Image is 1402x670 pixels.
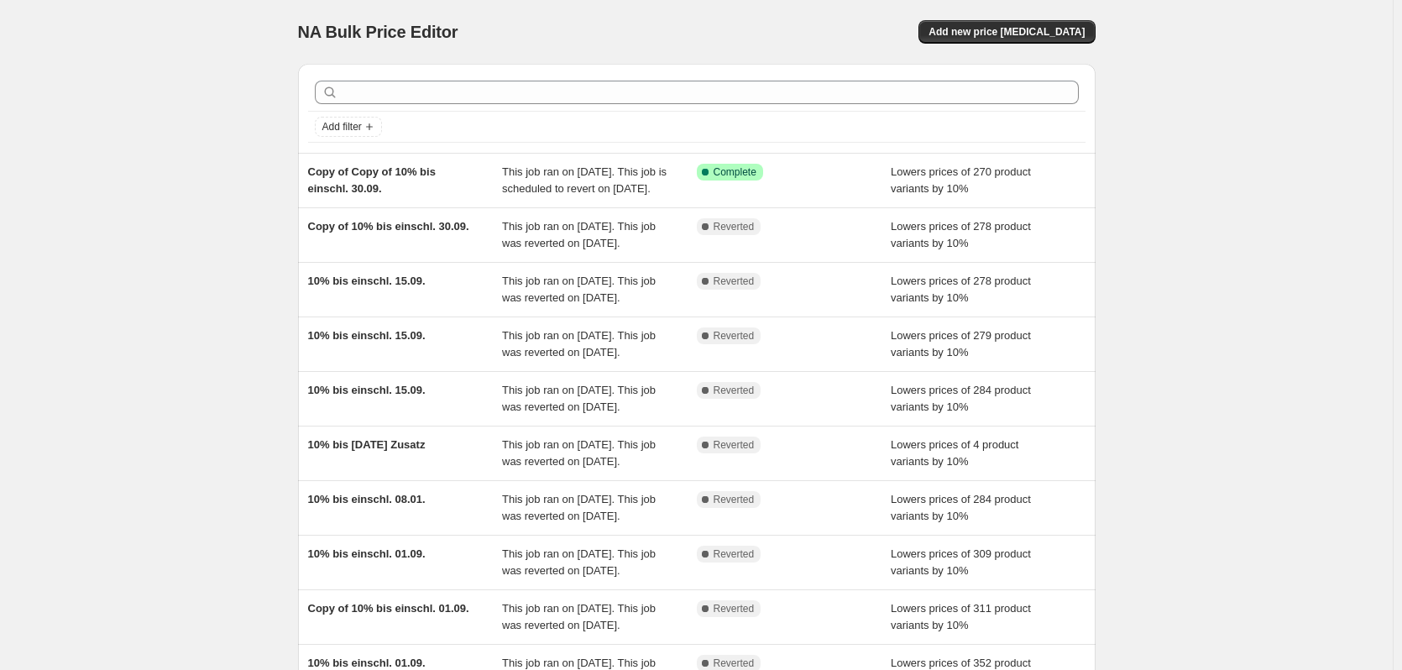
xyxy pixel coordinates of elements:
[308,220,469,233] span: Copy of 10% bis einschl. 30.09.
[502,165,667,195] span: This job ran on [DATE]. This job is scheduled to revert on [DATE].
[714,438,755,452] span: Reverted
[714,275,755,288] span: Reverted
[308,329,426,342] span: 10% bis einschl. 15.09.
[891,384,1031,413] span: Lowers prices of 284 product variants by 10%
[714,493,755,506] span: Reverted
[308,547,426,560] span: 10% bis einschl. 01.09.
[714,657,755,670] span: Reverted
[714,329,755,343] span: Reverted
[308,602,469,615] span: Copy of 10% bis einschl. 01.09.
[502,602,656,631] span: This job ran on [DATE]. This job was reverted on [DATE].
[502,493,656,522] span: This job ran on [DATE]. This job was reverted on [DATE].
[298,23,458,41] span: NA Bulk Price Editor
[502,438,656,468] span: This job ran on [DATE]. This job was reverted on [DATE].
[308,275,426,287] span: 10% bis einschl. 15.09.
[918,20,1095,44] button: Add new price [MEDICAL_DATA]
[929,25,1085,39] span: Add new price [MEDICAL_DATA]
[502,275,656,304] span: This job ran on [DATE]. This job was reverted on [DATE].
[714,384,755,397] span: Reverted
[308,438,426,451] span: 10% bis [DATE] Zusatz
[308,493,426,505] span: 10% bis einschl. 08.01.
[502,220,656,249] span: This job ran on [DATE]. This job was reverted on [DATE].
[308,657,426,669] span: 10% bis einschl. 01.09.
[891,493,1031,522] span: Lowers prices of 284 product variants by 10%
[891,275,1031,304] span: Lowers prices of 278 product variants by 10%
[891,547,1031,577] span: Lowers prices of 309 product variants by 10%
[891,165,1031,195] span: Lowers prices of 270 product variants by 10%
[502,329,656,359] span: This job ran on [DATE]. This job was reverted on [DATE].
[315,117,382,137] button: Add filter
[308,384,426,396] span: 10% bis einschl. 15.09.
[714,602,755,615] span: Reverted
[891,329,1031,359] span: Lowers prices of 279 product variants by 10%
[891,438,1018,468] span: Lowers prices of 4 product variants by 10%
[714,165,756,179] span: Complete
[891,220,1031,249] span: Lowers prices of 278 product variants by 10%
[322,120,362,133] span: Add filter
[502,547,656,577] span: This job ran on [DATE]. This job was reverted on [DATE].
[714,220,755,233] span: Reverted
[308,165,436,195] span: Copy of Copy of 10% bis einschl. 30.09.
[714,547,755,561] span: Reverted
[502,384,656,413] span: This job ran on [DATE]. This job was reverted on [DATE].
[891,602,1031,631] span: Lowers prices of 311 product variants by 10%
